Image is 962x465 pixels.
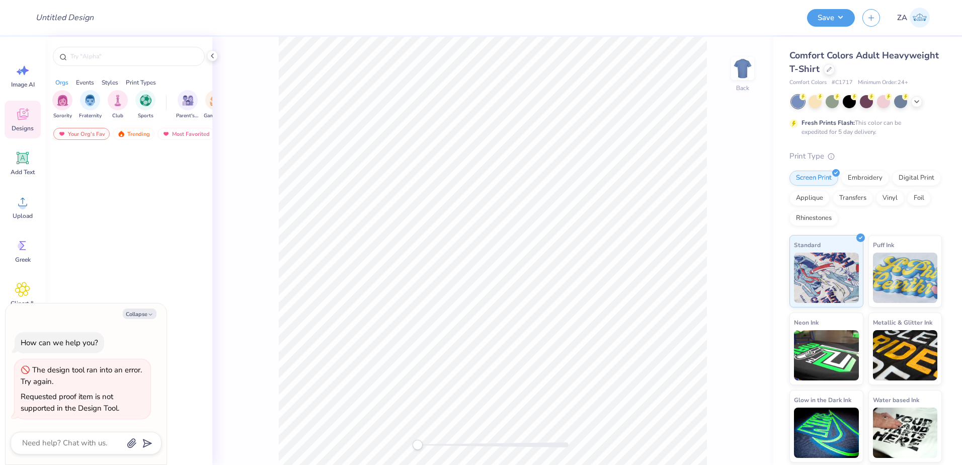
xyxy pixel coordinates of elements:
[789,171,838,186] div: Screen Print
[176,90,199,120] div: filter for Parent's Weekend
[789,49,939,75] span: Comfort Colors Adult Heavyweight T-Shirt
[794,240,821,250] span: Standard
[733,58,753,79] img: Back
[807,9,855,27] button: Save
[204,90,227,120] div: filter for Game Day
[413,440,423,450] div: Accessibility label
[126,78,156,87] div: Print Types
[873,253,938,303] img: Puff Ink
[108,90,128,120] div: filter for Club
[789,191,830,206] div: Applique
[138,112,153,120] span: Sports
[21,338,98,348] div: How can we help you?
[69,51,198,61] input: Try "Alpha"
[204,112,227,120] span: Game Day
[15,256,31,264] span: Greek
[55,78,68,87] div: Orgs
[794,395,851,405] span: Glow in the Dark Ink
[892,171,941,186] div: Digital Print
[21,365,142,386] div: The design tool ran into an error. Try again.
[117,130,125,137] img: trending.gif
[12,124,34,132] span: Designs
[204,90,227,120] button: filter button
[176,90,199,120] button: filter button
[79,90,102,120] button: filter button
[858,79,908,87] span: Minimum Order: 24 +
[52,90,72,120] button: filter button
[789,211,838,226] div: Rhinestones
[833,191,873,206] div: Transfers
[907,191,931,206] div: Foil
[76,78,94,87] div: Events
[794,317,819,328] span: Neon Ink
[79,112,102,120] span: Fraternity
[58,130,66,137] img: most_fav.gif
[801,118,925,136] div: This color can be expedited for 5 day delivery.
[794,330,859,380] img: Neon Ink
[832,79,853,87] span: # C1717
[85,95,96,106] img: Fraternity Image
[873,330,938,380] img: Metallic & Glitter Ink
[157,128,214,140] div: Most Favorited
[789,79,827,87] span: Comfort Colors
[57,95,68,106] img: Sorority Image
[112,95,123,106] img: Club Image
[873,395,919,405] span: Water based Ink
[873,240,894,250] span: Puff Ink
[789,150,942,162] div: Print Type
[102,78,118,87] div: Styles
[6,299,39,316] span: Clipart & logos
[876,191,904,206] div: Vinyl
[11,168,35,176] span: Add Text
[135,90,155,120] div: filter for Sports
[113,128,154,140] div: Trending
[28,8,102,28] input: Untitled Design
[52,90,72,120] div: filter for Sorority
[910,8,930,28] img: Zuriel Alaba
[873,317,932,328] span: Metallic & Glitter Ink
[176,112,199,120] span: Parent's Weekend
[13,212,33,220] span: Upload
[893,8,934,28] a: ZA
[897,12,907,24] span: ZA
[21,392,119,413] div: Requested proof item is not supported in the Design Tool.
[182,95,194,106] img: Parent's Weekend Image
[135,90,155,120] button: filter button
[210,95,221,106] img: Game Day Image
[841,171,889,186] div: Embroidery
[801,119,855,127] strong: Fresh Prints Flash:
[53,112,72,120] span: Sorority
[162,130,170,137] img: most_fav.gif
[794,408,859,458] img: Glow in the Dark Ink
[108,90,128,120] button: filter button
[11,81,35,89] span: Image AI
[123,308,156,319] button: Collapse
[79,90,102,120] div: filter for Fraternity
[112,112,123,120] span: Club
[53,128,110,140] div: Your Org's Fav
[794,253,859,303] img: Standard
[140,95,151,106] img: Sports Image
[873,408,938,458] img: Water based Ink
[736,84,749,93] div: Back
